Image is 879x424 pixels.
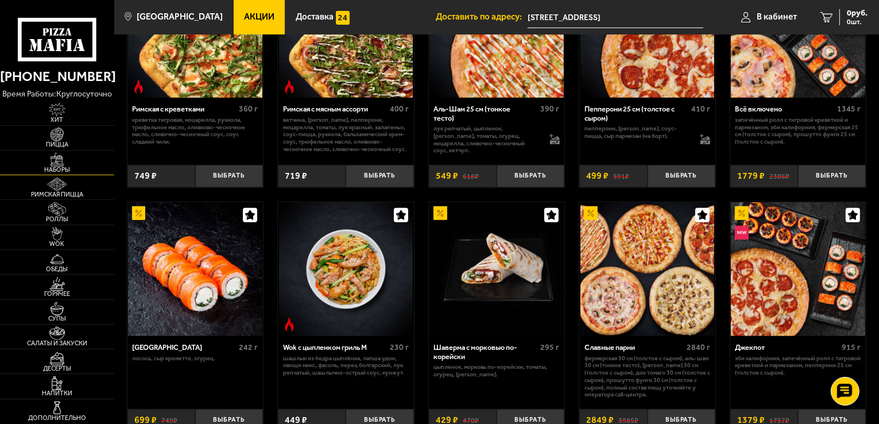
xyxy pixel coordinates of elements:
img: Филадельфия [128,202,262,337]
p: пепперони, [PERSON_NAME], соус-пицца, сыр пармезан (на борт). [584,125,691,140]
p: цыпленок, морковь по-корейски, томаты, огурец, [PERSON_NAME]. [433,364,559,379]
img: Акционный [433,206,447,220]
span: 0 шт. [847,18,868,25]
span: [GEOGRAPHIC_DATA] [137,13,223,21]
s: 2306 ₽ [769,171,789,180]
span: Гражданский проспект, 109к1, подъезд 6 [528,7,703,28]
span: 390 г [541,104,560,114]
span: 242 г [239,342,258,352]
img: Острое блюдо [282,318,296,332]
button: Выбрать [648,165,715,187]
span: 749 ₽ [134,171,157,180]
p: ветчина, [PERSON_NAME], пепперони, моцарелла, томаты, лук красный, халапеньо, соус-пицца, руккола... [283,117,409,153]
div: Пепперони 25 см (толстое с сыром) [584,105,688,122]
span: 295 г [541,342,560,352]
img: Джекпот [731,202,865,337]
a: АкционныйШаверма с морковью по-корейски [429,202,565,337]
div: Римская с мясным ассорти [283,105,387,113]
span: 230 г [390,342,409,352]
span: 1779 ₽ [737,171,765,180]
span: 1345 г [838,104,861,114]
p: Эби Калифорния, Запечённый ролл с тигровой креветкой и пармезаном, Пепперони 25 см (толстое с сыр... [735,355,861,377]
span: Доставка [296,13,334,21]
img: Акционный [735,206,749,220]
span: 719 ₽ [285,171,307,180]
s: 591 ₽ [613,171,629,180]
div: Wok с цыпленком гриль M [283,343,387,352]
p: Фермерская 30 см (толстое с сыром), Аль-Шам 30 см (тонкое тесто), [PERSON_NAME] 30 см (толстое с ... [584,355,710,399]
button: Выбрать [497,165,564,187]
span: Акции [244,13,274,21]
p: шашлык из бедра цыплёнка, лапша удон, овощи микс, фасоль, перец болгарский, лук репчатый, шашлычн... [283,355,409,377]
a: Острое блюдоWok с цыпленком гриль M [278,202,414,337]
div: [GEOGRAPHIC_DATA] [132,343,236,352]
img: Острое блюдо [282,80,296,94]
div: Славные парни [584,343,684,352]
span: 2840 г [687,342,710,352]
div: Джекпот [735,343,839,352]
span: 915 г [842,342,861,352]
span: В кабинет [757,13,797,21]
button: Выбрать [798,165,866,187]
span: 549 ₽ [436,171,458,180]
button: Выбрать [195,165,263,187]
img: 15daf4d41897b9f0e9f617042186c801.svg [336,11,350,25]
span: 499 ₽ [586,171,609,180]
a: АкционныйСлавные парни [579,202,715,337]
img: Акционный [132,206,146,220]
img: Славные парни [580,202,715,337]
img: Wok с цыпленком гриль M [279,202,413,337]
span: 410 г [691,104,710,114]
span: 360 г [239,104,258,114]
input: Ваш адрес доставки [528,7,703,28]
p: лосось, Сыр креметте, огурец. [132,355,258,363]
div: Всё включено [735,105,834,113]
a: АкционныйНовинкаДжекпот [730,202,866,337]
img: Новинка [735,226,749,240]
div: Шаверма с морковью по-корейски [433,343,537,361]
a: АкционныйФиладельфия [127,202,264,337]
img: Шаверма с морковью по-корейски [429,202,564,337]
s: 618 ₽ [463,171,479,180]
img: Акционный [584,206,598,220]
img: Острое блюдо [132,80,146,94]
p: Запечённый ролл с тигровой креветкой и пармезаном, Эби Калифорния, Фермерская 25 см (толстое с сы... [735,117,861,146]
span: 0 руб. [847,9,868,17]
div: Римская с креветками [132,105,236,113]
button: Выбрать [346,165,413,187]
span: 400 г [390,104,409,114]
p: лук репчатый, цыпленок, [PERSON_NAME], томаты, огурец, моцарелла, сливочно-чесночный соус, кетчуп. [433,125,540,155]
p: креветка тигровая, моцарелла, руккола, трюфельное масло, оливково-чесночное масло, сливочно-чесно... [132,117,258,146]
span: Доставить по адресу: [436,13,528,21]
div: Аль-Шам 25 см (тонкое тесто) [433,105,537,122]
